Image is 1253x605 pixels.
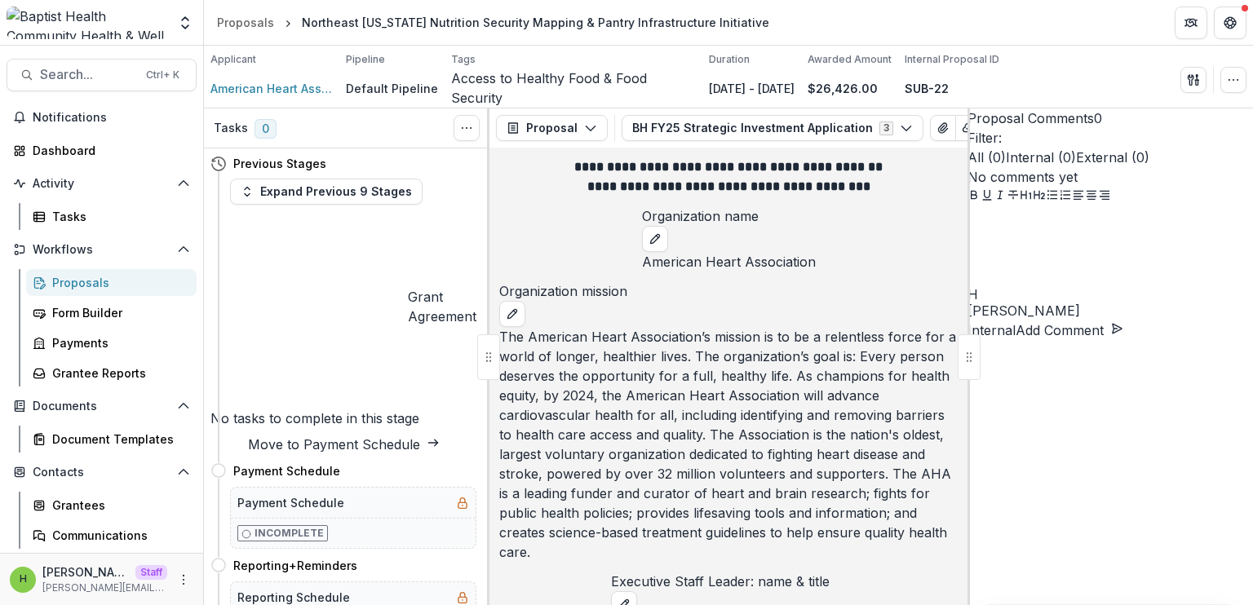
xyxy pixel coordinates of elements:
[611,572,846,591] p: Executive Staff Leader: name & title
[1059,187,1072,206] button: Ordered List
[981,187,994,206] button: Underline
[808,80,878,97] p: $26,426.00
[135,565,167,580] p: Staff
[451,52,476,67] p: Tags
[210,435,476,454] button: Move to Payment Schedule
[143,66,183,84] div: Ctrl + K
[52,208,184,225] div: Tasks
[7,459,197,485] button: Open Contacts
[40,67,136,82] span: Search...
[7,393,197,419] button: Open Documents
[52,334,184,351] div: Payments
[1175,7,1207,39] button: Partners
[217,14,274,31] div: Proposals
[26,299,197,326] a: Form Builder
[346,80,438,97] p: Default Pipeline
[7,7,167,39] img: Baptist Health Community Health & Well Being logo
[1098,187,1111,206] button: Align Right
[26,492,197,519] a: Grantees
[33,177,170,191] span: Activity
[174,570,193,590] button: More
[214,121,248,135] h3: Tasks
[967,108,1102,128] button: Proposal Comments
[1085,187,1098,206] button: Align Center
[709,80,795,97] p: [DATE] - [DATE]
[52,364,184,382] div: Grantee Reports
[210,408,476,428] h5: No tasks to complete in this stage
[33,466,170,479] span: Contacts
[26,203,197,230] a: Tasks
[33,142,184,159] div: Dashboard
[930,115,956,141] button: View Attached Files
[26,522,197,549] a: Communications
[42,563,129,581] p: [PERSON_NAME]
[1020,187,1033,206] button: Heading 1
[7,104,197,130] button: Notifications
[642,206,816,226] p: Organization name
[499,327,958,562] p: The American Heart Association’s mission is to be a relentless force for a world of longer, healt...
[346,52,385,67] p: Pipeline
[905,52,999,67] p: Internal Proposal ID
[42,581,167,595] p: [PERSON_NAME][EMAIL_ADDRESS][DOMAIN_NAME]
[7,236,197,263] button: Open Workflows
[26,269,197,296] a: Proposals
[808,52,892,67] p: Awarded Amount
[967,128,1253,148] p: Filter:
[451,70,647,106] span: Access to Healthy Food & Food Security
[233,462,340,479] h4: Payment Schedule
[967,149,1006,166] span: All ( 0 )
[967,288,1253,301] div: Himanshu
[967,187,981,206] button: Bold
[408,287,476,326] h4: Grant Agreement
[642,252,816,272] p: American Heart Association
[52,274,184,291] div: Proposals
[1033,187,1046,206] button: Heading 2
[1214,7,1246,39] button: Get Help
[210,52,256,67] p: Applicant
[905,80,949,97] p: SUB-22
[26,360,197,386] a: Grantee Reports
[52,431,184,448] div: Document Templates
[302,14,769,31] div: Northeast [US_STATE] Nutrition Security Mapping & Pantry Infrastructure Initiative
[1076,149,1149,166] span: External ( 0 )
[1072,187,1085,206] button: Align Left
[230,179,423,205] button: Expand Previous 9 Stages
[20,574,27,585] div: Himanshu
[33,400,170,413] span: Documents
[1046,187,1059,206] button: Bullet List
[622,115,923,141] button: BH FY25 Strategic Investment Application3
[233,557,357,574] h4: Reporting+Reminders
[7,59,197,91] button: Search...
[210,80,333,97] a: American Heart Association
[499,301,525,327] button: edit
[26,329,197,356] a: Payments
[1007,187,1020,206] button: Strike
[255,526,324,541] p: Incomplete
[237,494,344,511] h5: Payment Schedule
[1006,149,1076,166] span: Internal ( 0 )
[7,170,197,197] button: Open Activity
[26,426,197,453] a: Document Templates
[967,320,1016,340] button: Internal
[52,304,184,321] div: Form Builder
[233,155,326,172] h4: Previous Stages
[33,111,190,125] span: Notifications
[33,243,170,257] span: Workflows
[210,11,281,34] a: Proposals
[994,187,1007,206] button: Italicize
[210,11,776,34] nav: breadcrumb
[642,226,668,252] button: edit
[255,119,277,139] span: 0
[967,167,1253,187] p: No comments yet
[1016,320,1123,340] button: Add Comment
[496,115,608,141] button: Proposal
[499,281,958,301] p: Organization mission
[709,52,750,67] p: Duration
[52,497,184,514] div: Grantees
[967,301,1253,320] p: [PERSON_NAME]
[1094,110,1102,126] span: 0
[174,7,197,39] button: Open entity switcher
[454,115,480,141] button: Toggle View Cancelled Tasks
